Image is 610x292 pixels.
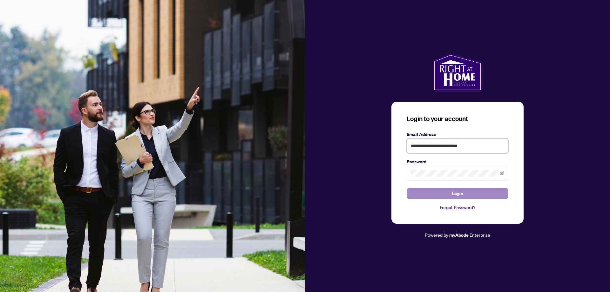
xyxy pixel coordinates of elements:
button: Login [407,188,508,199]
label: Password [407,158,508,165]
span: Powered by [425,232,448,238]
a: Forgot Password? [407,204,508,211]
a: myAbode [449,232,469,239]
label: Email Address [407,131,508,138]
img: ma-logo [433,53,482,92]
span: Login [452,188,463,199]
span: eye-invisible [500,171,504,175]
h3: Login to your account [407,114,508,123]
span: Enterprise [470,232,490,238]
